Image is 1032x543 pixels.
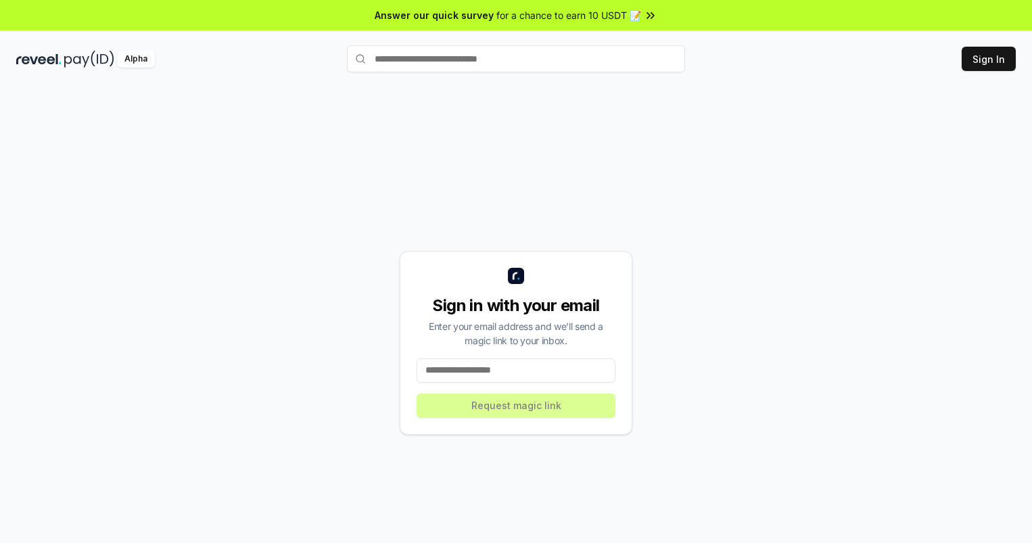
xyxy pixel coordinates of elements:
span: Answer our quick survey [375,8,494,22]
button: Sign In [962,47,1016,71]
div: Enter your email address and we’ll send a magic link to your inbox. [417,319,615,348]
img: logo_small [508,268,524,284]
div: Sign in with your email [417,295,615,316]
img: reveel_dark [16,51,62,68]
div: Alpha [117,51,155,68]
img: pay_id [64,51,114,68]
span: for a chance to earn 10 USDT 📝 [496,8,641,22]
